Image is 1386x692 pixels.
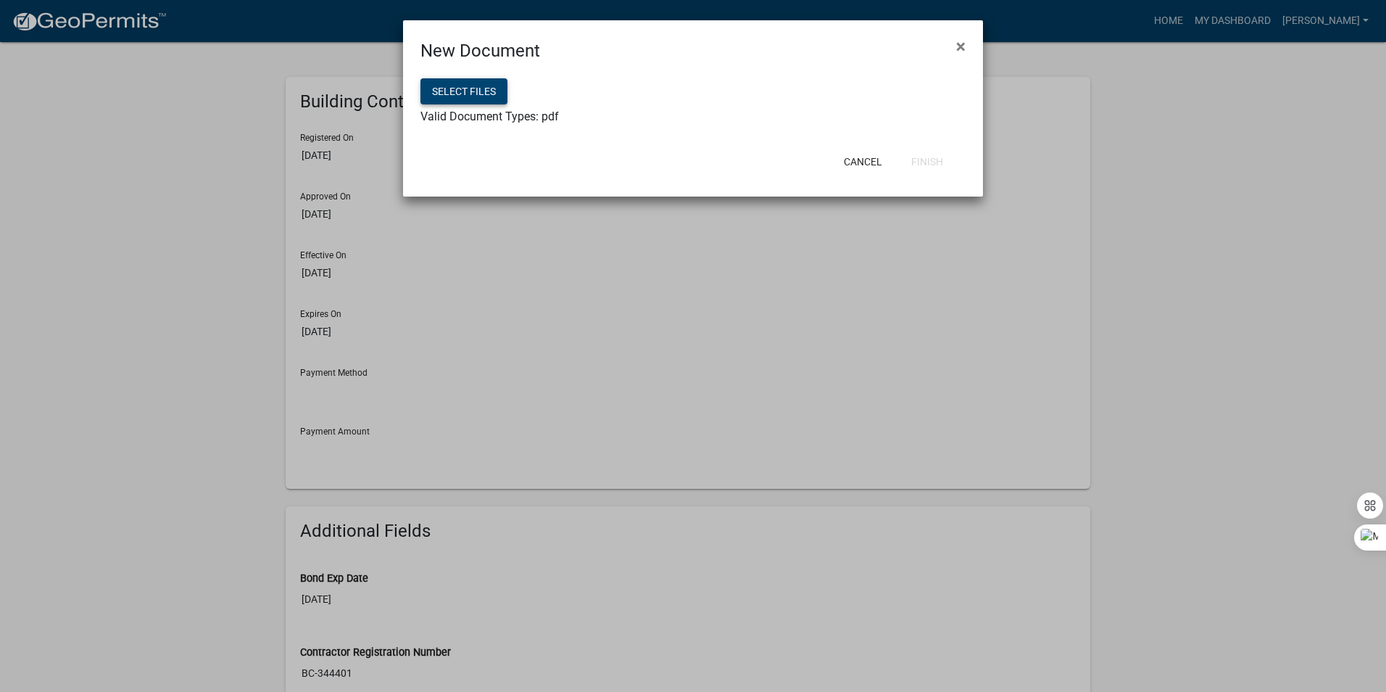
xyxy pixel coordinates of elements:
button: Cancel [832,149,894,175]
span: × [956,36,966,57]
span: Valid Document Types: pdf [420,110,559,123]
h4: New Document [420,38,540,64]
button: Select files [420,78,507,104]
button: Finish [900,149,955,175]
button: Close [945,26,977,67]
